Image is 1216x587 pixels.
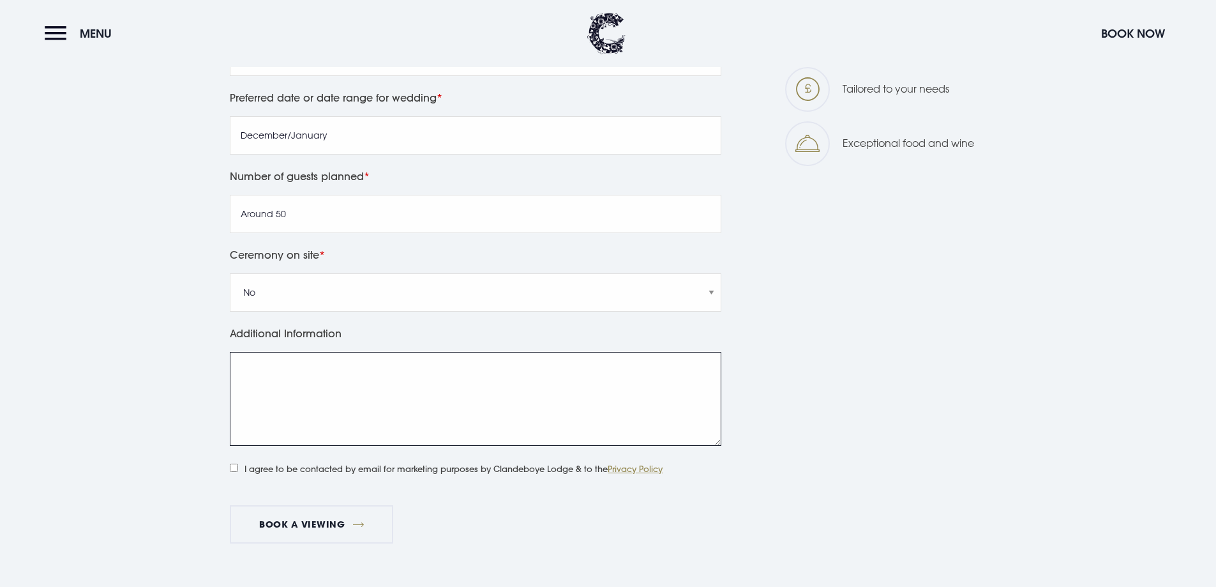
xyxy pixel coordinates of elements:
label: Preferred date or date range for wedding [230,89,721,107]
label: Ceremony on site [230,246,721,264]
p: Tailored to your needs [843,79,949,98]
button: Menu [45,20,118,47]
p: Exceptional food and wine [843,133,974,153]
label: Number of guests planned [230,167,721,185]
label: Additional Information [230,324,721,342]
label: I agree to be contacted by email for marketing purposes by Clandeboye Lodge & to the [230,459,663,476]
img: Why icon 4 1 [795,135,820,153]
span: Menu [80,26,112,41]
button: Book Now [1095,20,1171,47]
img: Wedding tailored icon [796,77,820,101]
a: Privacy Policy [608,463,663,474]
input: I agree to be contacted by email for marketing purposes by Clandeboye Lodge & to thePrivacy Policy [230,464,238,472]
img: Clandeboye Lodge [587,13,626,54]
button: Book a viewing [230,505,393,544]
